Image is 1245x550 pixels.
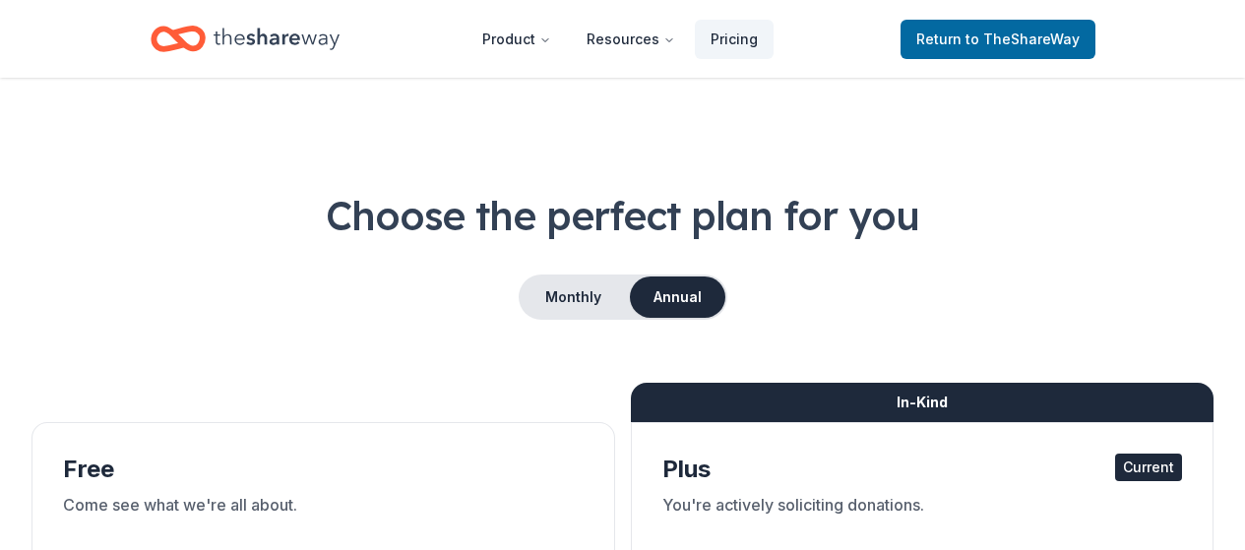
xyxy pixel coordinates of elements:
[63,493,584,548] div: Come see what we're all about.
[631,383,1214,422] div: In-Kind
[695,20,774,59] a: Pricing
[901,20,1095,59] a: Returnto TheShareWay
[916,28,1080,51] span: Return
[467,16,774,62] nav: Main
[662,454,1183,485] div: Plus
[571,20,691,59] button: Resources
[965,31,1080,47] span: to TheShareWay
[1115,454,1182,481] div: Current
[467,20,567,59] button: Product
[151,16,340,62] a: Home
[31,188,1214,243] h1: Choose the perfect plan for you
[521,276,626,318] button: Monthly
[630,276,725,318] button: Annual
[662,493,1183,548] div: You're actively soliciting donations.
[63,454,584,485] div: Free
